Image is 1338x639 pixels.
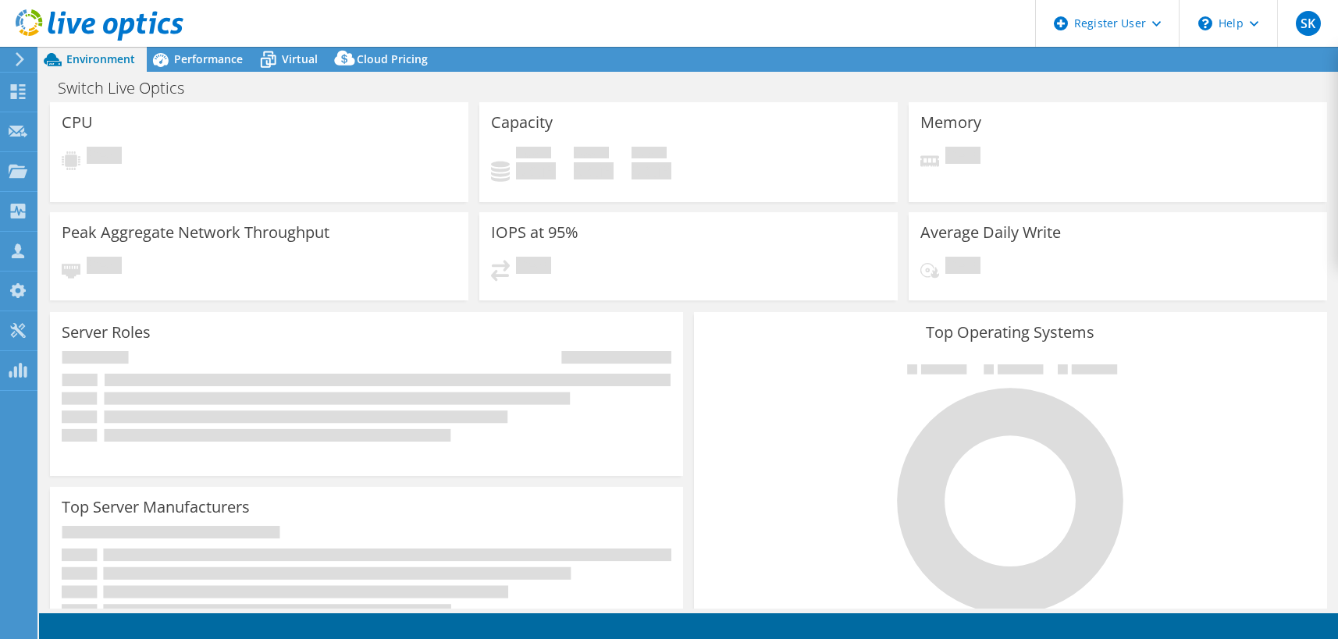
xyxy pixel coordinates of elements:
h3: Average Daily Write [920,224,1061,241]
span: Pending [87,147,122,168]
span: Free [574,147,609,162]
span: Total [632,147,667,162]
h4: 0 GiB [632,162,671,179]
h3: Memory [920,114,981,131]
span: Cloud Pricing [357,51,428,66]
h3: Top Server Manufacturers [62,499,250,516]
svg: \n [1198,16,1212,30]
h3: Capacity [491,114,553,131]
h3: IOPS at 95% [491,224,578,241]
span: Virtual [282,51,318,66]
h4: 0 GiB [516,162,556,179]
h3: CPU [62,114,93,131]
h1: Switch Live Optics [51,80,208,97]
h3: Top Operating Systems [706,324,1315,341]
h4: 0 GiB [574,162,614,179]
span: Used [516,147,551,162]
span: Pending [87,257,122,278]
span: Environment [66,51,135,66]
span: SK [1296,11,1321,36]
span: Pending [516,257,551,278]
span: Pending [945,257,980,278]
span: Pending [945,147,980,168]
h3: Peak Aggregate Network Throughput [62,224,329,241]
span: Performance [174,51,243,66]
h3: Server Roles [62,324,151,341]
